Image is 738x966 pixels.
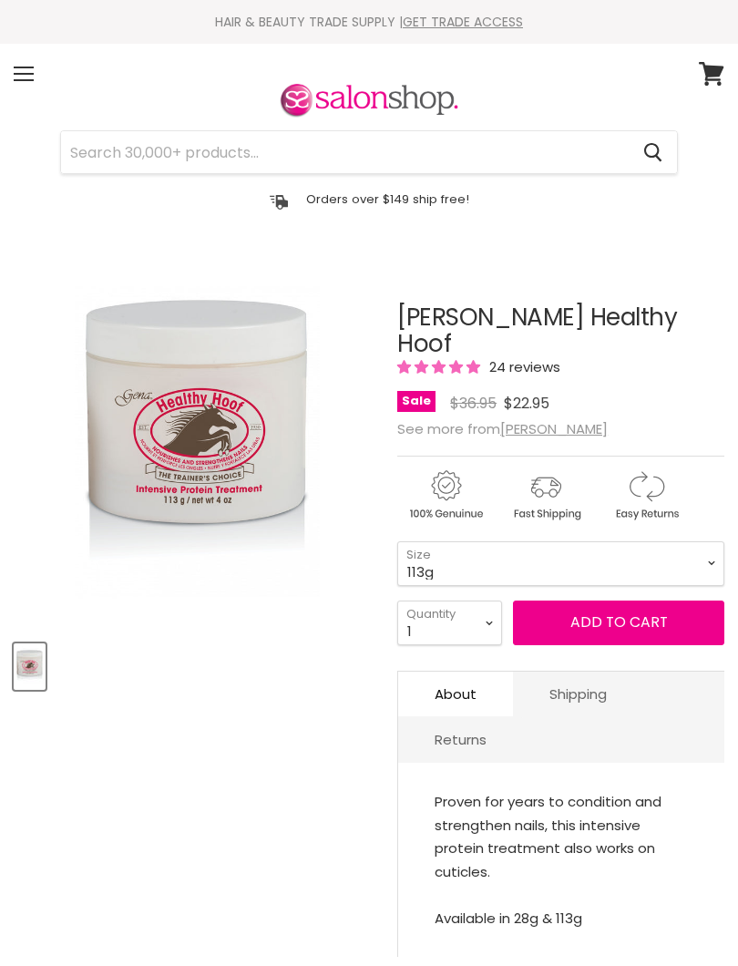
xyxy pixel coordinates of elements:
span: $22.95 [504,393,549,414]
img: returns.gif [598,468,694,523]
span: See more from [397,419,608,438]
input: Search [61,131,629,173]
span: 24 reviews [484,357,560,376]
button: Search [629,131,677,173]
img: genuine.gif [397,468,494,523]
button: Add to cart [513,601,724,644]
img: Gena Healthy Hoof [75,259,319,625]
img: Gena Healthy Hoof [15,645,44,688]
div: Proven for years to condition and strengthen nails, this intensive protein treatment also works o... [435,790,688,930]
a: About [398,672,513,716]
span: Add to cart [570,611,668,632]
span: Sale [397,391,436,412]
select: Quantity [397,601,502,645]
h1: [PERSON_NAME] Healthy Hoof [397,304,724,357]
img: shipping.gif [497,468,594,523]
p: Orders over $149 ship free! [306,191,469,207]
button: Gena Healthy Hoof [14,643,46,690]
a: [PERSON_NAME] [500,419,608,438]
div: Gena Healthy Hoof image. Click or Scroll to Zoom. [14,259,380,625]
form: Product [60,130,678,174]
span: $36.95 [450,393,497,414]
a: Shipping [513,672,643,716]
a: Returns [398,717,523,762]
div: Product thumbnails [11,638,383,690]
span: 4.88 stars [397,357,484,376]
a: GET TRADE ACCESS [403,13,523,31]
